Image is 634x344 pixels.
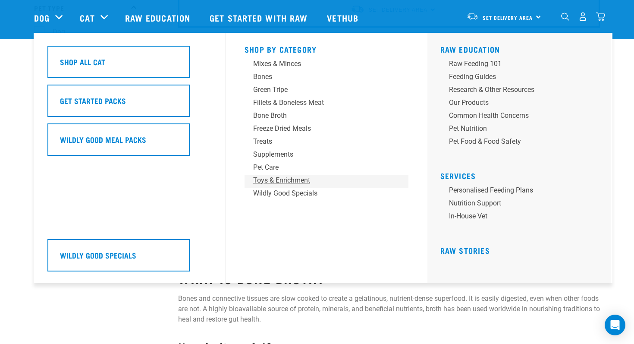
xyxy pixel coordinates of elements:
[201,0,318,35] a: Get started with Raw
[60,95,126,106] h5: Get Started Packs
[440,198,604,211] a: Nutrition Support
[253,123,388,134] div: Freeze Dried Meals
[253,110,388,121] div: Bone Broth
[440,136,604,149] a: Pet Food & Food Safety
[440,59,604,72] a: Raw Feeding 101
[34,11,50,24] a: Dog
[318,0,369,35] a: Vethub
[440,72,604,85] a: Feeding Guides
[440,211,604,224] a: In-house vet
[449,72,584,82] div: Feeding Guides
[253,136,388,147] div: Treats
[245,72,408,85] a: Bones
[483,16,533,19] span: Set Delivery Area
[245,123,408,136] a: Freeze Dried Meals
[245,136,408,149] a: Treats
[245,110,408,123] a: Bone Broth
[440,98,604,110] a: Our Products
[253,149,388,160] div: Supplements
[253,162,388,173] div: Pet Care
[449,110,584,121] div: Common Health Concerns
[449,136,584,147] div: Pet Food & Food Safety
[449,59,584,69] div: Raw Feeding 101
[605,315,625,335] div: Open Intercom Messenger
[253,72,388,82] div: Bones
[253,175,388,186] div: Toys & Enrichment
[47,123,211,162] a: Wildly Good Meal Packs
[245,175,408,188] a: Toys & Enrichment
[245,85,408,98] a: Green Tripe
[440,248,490,252] a: Raw Stories
[245,45,408,52] h5: Shop By Category
[578,12,587,21] img: user.png
[60,56,105,67] h5: Shop All Cat
[440,47,500,51] a: Raw Education
[449,123,584,134] div: Pet Nutrition
[47,46,211,85] a: Shop All Cat
[440,85,604,98] a: Research & Other Resources
[253,98,388,108] div: Fillets & Boneless Meat
[47,239,211,278] a: Wildly Good Specials
[178,294,600,325] p: Bones and connective tissues are slow cooked to create a gelatinous, nutrient-dense superfood. It...
[253,188,388,199] div: Wildly Good Specials
[80,11,94,24] a: Cat
[245,188,408,201] a: Wildly Good Specials
[561,13,569,21] img: home-icon-1@2x.png
[253,85,388,95] div: Green Tripe
[440,171,604,178] h5: Services
[449,85,584,95] div: Research & Other Resources
[60,134,146,145] h5: Wildly Good Meal Packs
[449,98,584,108] div: Our Products
[440,185,604,198] a: Personalised Feeding Plans
[245,149,408,162] a: Supplements
[60,249,136,261] h5: Wildly Good Specials
[47,85,211,123] a: Get Started Packs
[440,110,604,123] a: Common Health Concerns
[245,59,408,72] a: Mixes & Minces
[245,98,408,110] a: Fillets & Boneless Meat
[467,13,478,20] img: van-moving.png
[440,123,604,136] a: Pet Nutrition
[253,59,388,69] div: Mixes & Minces
[596,12,605,21] img: home-icon@2x.png
[245,162,408,175] a: Pet Care
[116,0,201,35] a: Raw Education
